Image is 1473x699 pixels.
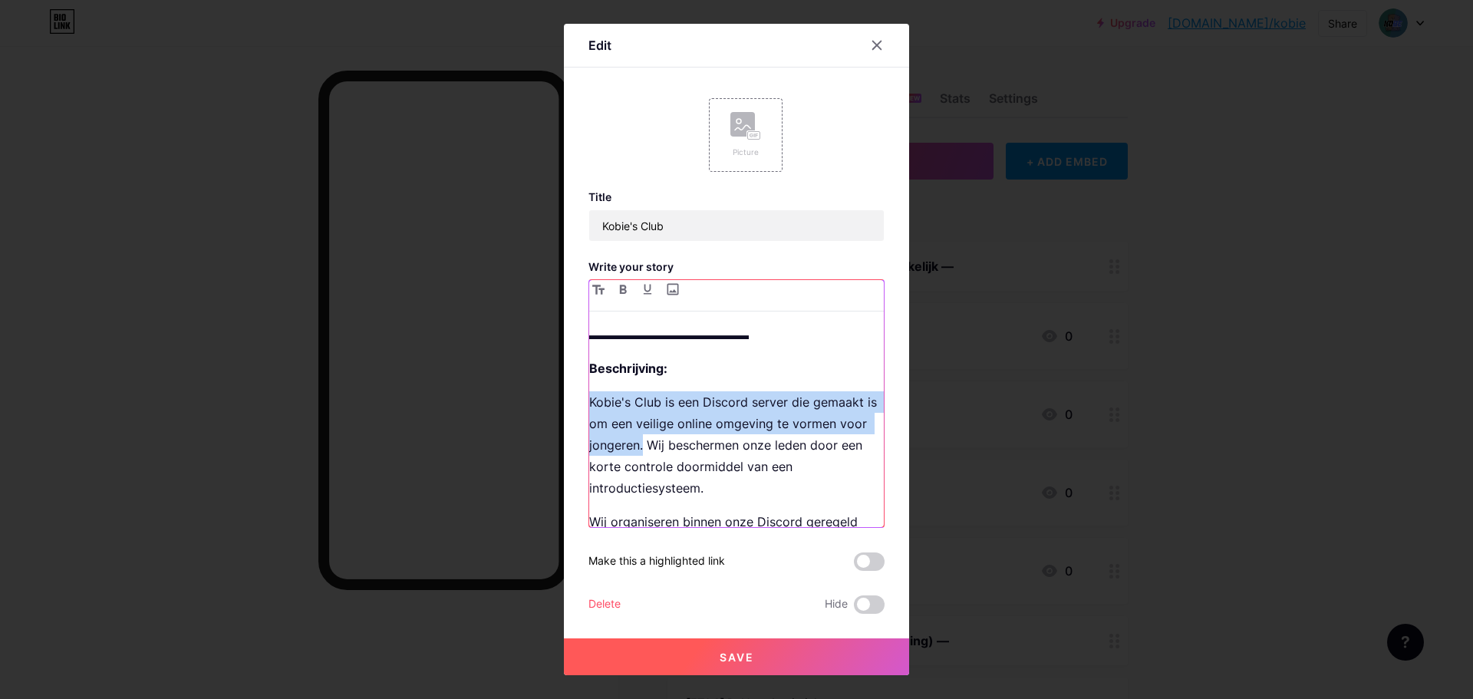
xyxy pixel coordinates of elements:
div: Delete [588,595,621,614]
span: Hide [825,595,848,614]
h3: Title [588,190,885,203]
p: Kobie's Club is een Discord server die gemaakt is om een veilige online omgeving te vormen voor j... [589,391,884,499]
div: Picture [730,147,761,158]
div: Make this a highlighted link [588,552,725,571]
input: Title [589,210,884,241]
strong: Beschrijving: [589,361,667,376]
div: Edit [588,36,611,54]
p: Wij organiseren binnen onze Discord geregeld evenementen (film avond, game avond, ...), je kan hi... [589,511,884,640]
span: Save [720,651,754,664]
button: Save [564,638,909,675]
h3: Write your story [588,260,885,273]
p: ▬▬▬▬▬▬▬▬▬▬▬▬▬ [589,324,884,345]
